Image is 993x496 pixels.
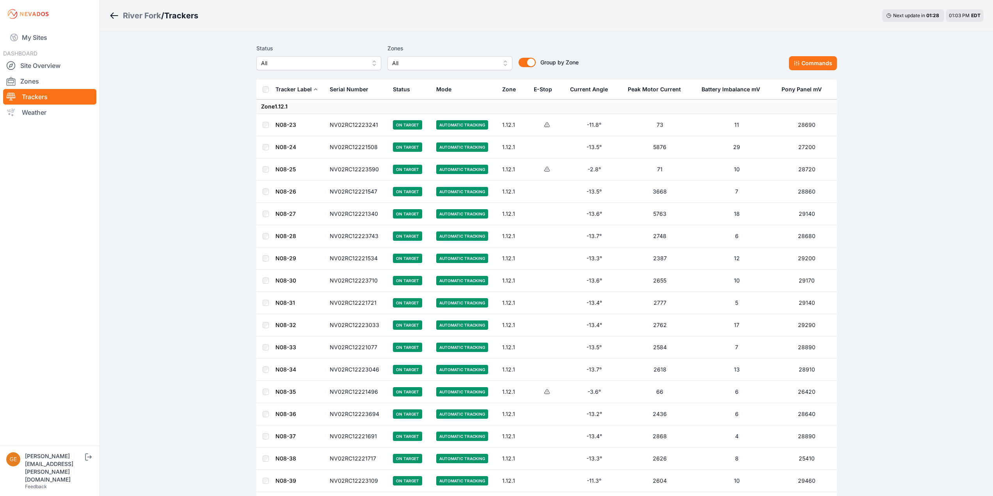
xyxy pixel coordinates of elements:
td: -13.3° [565,247,623,270]
td: NV02RC12223694 [325,403,389,425]
a: Zones [3,73,96,89]
td: -2.8° [565,158,623,181]
span: Automatic Tracking [436,320,488,330]
td: 2868 [623,425,697,448]
span: DASHBOARD [3,50,37,57]
a: Weather [3,105,96,120]
div: E-Stop [534,85,552,93]
a: N08-32 [275,322,296,328]
td: -13.5° [565,136,623,158]
td: NV02RC12221547 [325,181,389,203]
span: Automatic Tracking [436,254,488,263]
button: E-Stop [534,80,558,99]
td: 1.12.1 [497,470,529,492]
span: Automatic Tracking [436,454,488,463]
a: N08-39 [275,477,296,484]
td: 28890 [777,425,837,448]
td: NV02RC12221534 [325,247,389,270]
td: Zone 1.12.1 [256,100,837,114]
span: On Target [393,209,422,219]
td: 29290 [777,314,837,336]
td: 1.12.1 [497,203,529,225]
span: Automatic Tracking [436,298,488,308]
td: 10 [697,158,776,181]
a: N08-36 [275,411,296,417]
a: N08-33 [275,344,296,350]
td: -13.6° [565,203,623,225]
span: EDT [971,12,981,18]
td: NV02RC12223046 [325,359,389,381]
span: All [392,59,497,68]
td: 8 [697,448,776,470]
td: 6 [697,225,776,247]
div: Pony Panel mV [782,85,822,93]
td: NV02RC12221721 [325,292,389,314]
span: Automatic Tracking [436,209,488,219]
span: On Target [393,187,422,196]
td: 4 [697,425,776,448]
span: Automatic Tracking [436,187,488,196]
td: -13.5° [565,181,623,203]
td: -13.7° [565,359,623,381]
span: On Target [393,276,422,285]
td: -13.2° [565,403,623,425]
span: On Target [393,432,422,441]
td: 17 [697,314,776,336]
td: 26420 [777,381,837,403]
td: 2748 [623,225,697,247]
div: Battery Imbalance mV [702,85,760,93]
td: -11.8° [565,114,623,136]
span: On Target [393,343,422,352]
span: Automatic Tracking [436,165,488,174]
td: 1.12.1 [497,336,529,359]
td: 2777 [623,292,697,314]
button: Battery Imbalance mV [702,80,766,99]
td: NV02RC12221077 [325,336,389,359]
td: NV02RC12223710 [325,270,389,292]
td: 28680 [777,225,837,247]
span: Automatic Tracking [436,276,488,285]
td: 2584 [623,336,697,359]
td: 29140 [777,292,837,314]
td: 5 [697,292,776,314]
h3: Trackers [164,10,198,21]
td: 1.12.1 [497,114,529,136]
td: NV02RC12221717 [325,448,389,470]
span: On Target [393,365,422,374]
td: 11 [697,114,776,136]
span: On Target [393,387,422,396]
a: N08-35 [275,388,296,395]
td: 28910 [777,359,837,381]
td: -13.4° [565,425,623,448]
td: 28720 [777,158,837,181]
td: 28860 [777,181,837,203]
td: -13.7° [565,225,623,247]
span: / [161,10,164,21]
a: N08-26 [275,188,296,195]
td: 2604 [623,470,697,492]
td: 1.12.1 [497,359,529,381]
span: On Target [393,142,422,152]
td: 71 [623,158,697,181]
button: Mode [436,80,458,99]
a: N08-31 [275,299,295,306]
td: 1.12.1 [497,225,529,247]
td: 2762 [623,314,697,336]
div: Serial Number [330,85,368,93]
button: Status [393,80,416,99]
span: On Target [393,254,422,263]
span: Automatic Tracking [436,409,488,419]
label: Status [256,44,381,53]
a: Feedback [25,484,47,489]
td: 1.12.1 [497,136,529,158]
span: On Target [393,454,422,463]
button: Commands [789,56,837,70]
td: 1.12.1 [497,181,529,203]
td: -13.4° [565,292,623,314]
span: Automatic Tracking [436,343,488,352]
td: 6 [697,403,776,425]
img: Nevados [6,8,50,20]
button: All [387,56,512,70]
td: 10 [697,470,776,492]
div: Status [393,85,410,93]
